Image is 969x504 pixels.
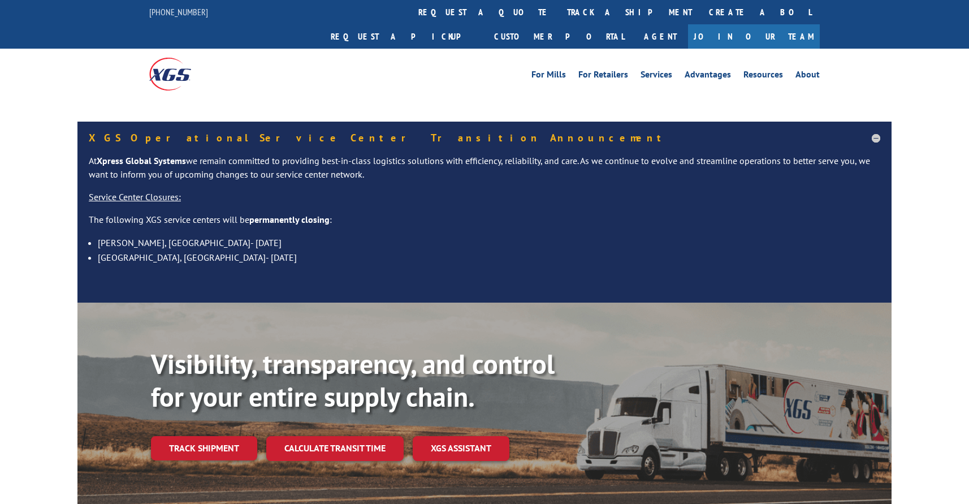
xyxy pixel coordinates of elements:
[151,436,257,460] a: Track shipment
[97,155,186,166] strong: Xpress Global Systems
[98,235,880,250] li: [PERSON_NAME], [GEOGRAPHIC_DATA]- [DATE]
[578,70,628,83] a: For Retailers
[89,213,880,236] p: The following XGS service centers will be :
[486,24,633,49] a: Customer Portal
[413,436,509,460] a: XGS ASSISTANT
[89,154,880,191] p: At we remain committed to providing best-in-class logistics solutions with efficiency, reliabilit...
[633,24,688,49] a: Agent
[266,436,404,460] a: Calculate transit time
[249,214,330,225] strong: permanently closing
[149,6,208,18] a: [PHONE_NUMBER]
[89,191,181,203] u: Service Center Closures:
[641,70,672,83] a: Services
[685,70,731,83] a: Advantages
[322,24,486,49] a: Request a pickup
[151,346,555,414] b: Visibility, transparency, and control for your entire supply chain.
[98,250,880,265] li: [GEOGRAPHIC_DATA], [GEOGRAPHIC_DATA]- [DATE]
[795,70,820,83] a: About
[89,133,880,143] h5: XGS Operational Service Center Transition Announcement
[531,70,566,83] a: For Mills
[688,24,820,49] a: Join Our Team
[743,70,783,83] a: Resources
